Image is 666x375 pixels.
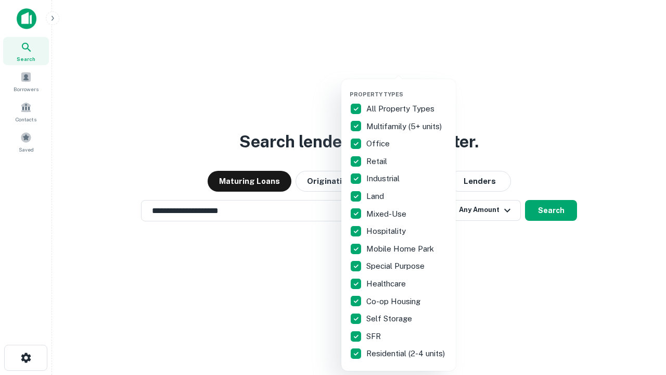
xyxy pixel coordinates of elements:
p: Self Storage [366,312,414,325]
p: Mobile Home Park [366,243,436,255]
p: Multifamily (5+ units) [366,120,444,133]
p: Special Purpose [366,260,427,272]
iframe: Chat Widget [614,292,666,342]
p: All Property Types [366,103,437,115]
span: Property Types [350,91,403,97]
p: Residential (2-4 units) [366,347,447,360]
p: Co-op Housing [366,295,422,308]
p: Healthcare [366,278,408,290]
p: Land [366,190,386,203]
p: Mixed-Use [366,208,408,220]
p: Retail [366,155,389,168]
p: Hospitality [366,225,408,238]
p: SFR [366,330,383,343]
p: Office [366,137,392,150]
p: Industrial [366,172,402,185]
